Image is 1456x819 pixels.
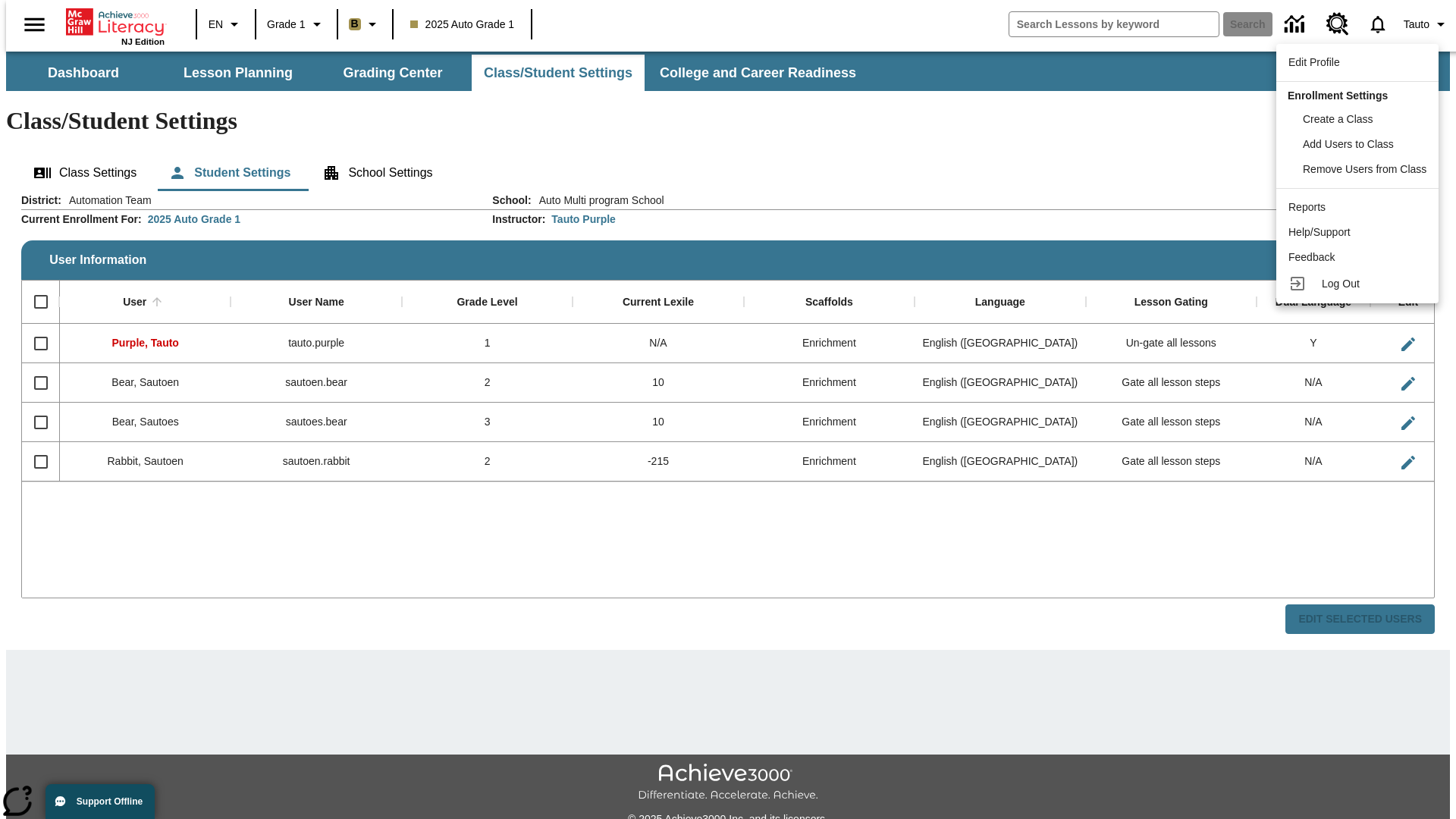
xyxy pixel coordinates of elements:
span: Create a Class [1303,113,1373,125]
span: Add Users to Class [1303,138,1394,150]
span: Help/Support [1288,226,1351,238]
span: Edit Profile [1288,56,1340,68]
span: Reports [1288,201,1326,213]
span: Feedback [1288,251,1335,263]
span: Remove Users from Class [1303,163,1426,175]
span: Log Out [1322,278,1360,290]
span: Enrollment Settings [1288,89,1388,102]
